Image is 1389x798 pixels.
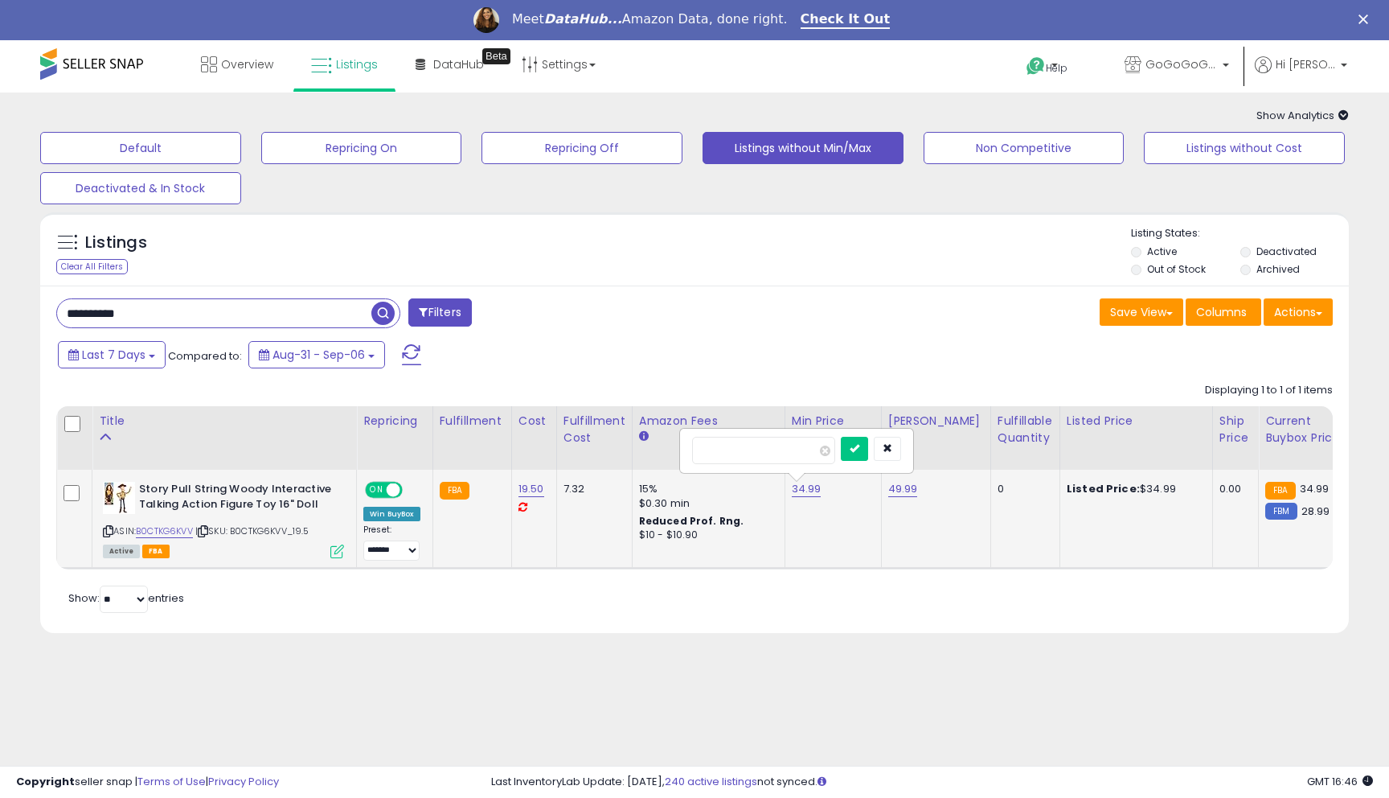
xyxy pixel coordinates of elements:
div: Min Price [792,413,875,430]
button: Last 7 Days [58,341,166,368]
div: ASIN: [103,482,344,557]
button: Repricing Off [481,132,682,164]
h5: Listings [85,232,147,254]
span: Aug-31 - Sep-06 [272,347,365,363]
div: Fulfillment Cost [563,413,625,446]
button: Aug-31 - Sep-06 [248,341,385,368]
div: 7.32 [563,482,620,496]
a: 49.99 [888,481,918,497]
i: Get Help [1026,56,1046,76]
span: Show: entries [68,590,184,606]
span: Columns [1196,304,1247,320]
small: Amazon Fees. [639,430,649,444]
div: Meet Amazon Data, done right. [512,11,788,27]
span: DataHub [433,56,484,72]
button: Save View [1100,298,1183,326]
div: Fulfillable Quantity [998,413,1053,446]
span: Show Analytics [1256,108,1349,123]
div: 0.00 [1219,482,1246,496]
a: Overview [189,40,285,88]
div: $34.99 [1067,482,1200,496]
div: Listed Price [1067,413,1206,430]
span: ON [367,483,387,497]
a: Check It Out [801,11,891,29]
div: Fulfillment [440,413,505,430]
small: FBA [1265,482,1295,500]
span: All listings currently available for purchase on Amazon [103,545,140,558]
a: Settings [510,40,608,88]
span: GoGoGoGoneLLC [1145,56,1218,72]
div: Cost [518,413,550,430]
span: Help [1046,61,1067,75]
div: Ship Price [1219,413,1252,446]
div: Displaying 1 to 1 of 1 items [1205,383,1333,398]
a: Help [1014,44,1099,93]
a: B0CTKG6KVV [136,524,193,538]
div: Title [99,413,350,430]
button: Listings without Cost [1144,132,1345,164]
div: Close [1358,14,1375,24]
a: DataHub [404,40,496,88]
div: Preset: [363,524,420,561]
span: | SKU: B0CTKG6KVV_19.5 [195,524,309,537]
i: DataHub... [544,11,622,27]
button: Deactivated & In Stock [40,172,241,204]
a: Listings [299,40,390,88]
button: Filters [408,298,471,327]
span: Listings [336,56,378,72]
div: Amazon Fees [639,413,778,430]
span: OFF [400,483,426,497]
span: Overview [221,56,273,72]
label: Archived [1256,262,1300,276]
button: Columns [1186,298,1261,326]
img: 41QcdUZe8+L._SL40_.jpg [103,482,135,514]
span: 34.99 [1300,481,1330,496]
label: Active [1147,245,1177,258]
div: Clear All Filters [56,259,128,274]
div: Current Buybox Price [1265,413,1348,446]
a: GoGoGoGoneLLC [1112,40,1241,93]
button: Repricing On [261,132,462,164]
p: Listing States: [1131,226,1348,241]
span: FBA [142,545,170,558]
span: 28.99 [1301,504,1330,519]
button: Listings without Min/Max [703,132,903,164]
div: $10 - $10.90 [639,529,772,542]
span: Compared to: [168,348,242,364]
div: $0.30 min [639,496,772,511]
small: FBM [1265,503,1297,520]
label: Out of Stock [1147,262,1206,276]
div: Repricing [363,413,426,430]
label: Deactivated [1256,245,1317,258]
div: 15% [639,482,772,496]
span: Hi [PERSON_NAME] [1276,56,1336,72]
button: Non Competitive [924,132,1125,164]
a: 34.99 [792,481,822,497]
a: 19.50 [518,481,544,497]
div: Tooltip anchor [482,48,510,64]
b: Story Pull String Woody Interactive Talking Action Figure Toy 16" Doll [139,482,334,516]
a: Hi [PERSON_NAME] [1255,56,1347,93]
div: Win BuyBox [363,507,420,521]
span: Last 7 Days [82,347,145,363]
button: Default [40,132,241,164]
small: FBA [440,482,469,500]
div: 0 [998,482,1047,496]
img: Profile image for Georgie [473,7,499,33]
b: Listed Price: [1067,481,1140,496]
b: Reduced Prof. Rng. [639,514,744,528]
div: [PERSON_NAME] [888,413,984,430]
button: Actions [1264,298,1333,326]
